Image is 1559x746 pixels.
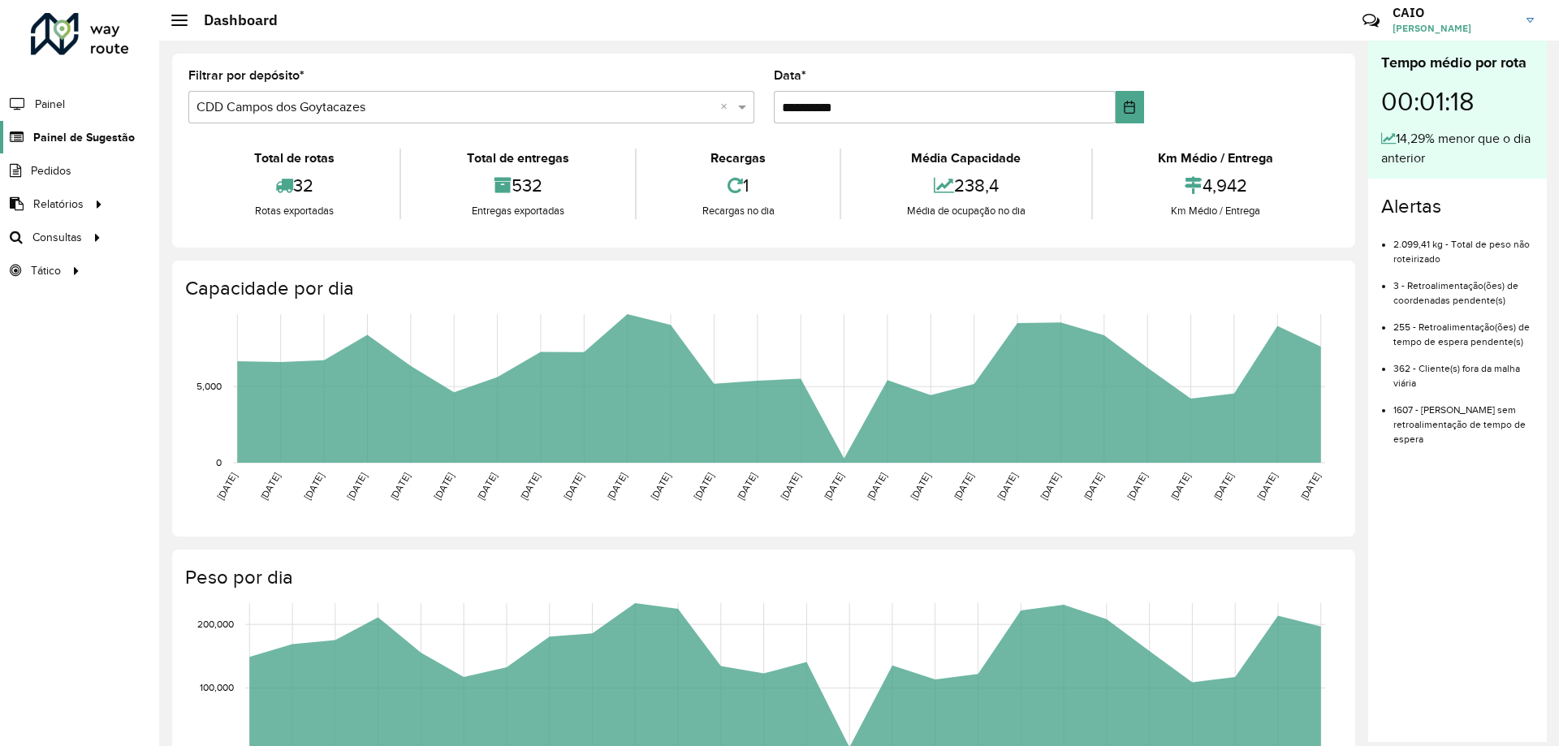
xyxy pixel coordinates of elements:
text: [DATE] [1082,471,1105,502]
div: Média de ocupação no dia [845,203,1086,219]
div: Km Médio / Entrega [1097,149,1335,168]
span: Clear all [720,97,734,117]
span: Consultas [32,229,82,246]
li: 2.099,41 kg - Total de peso não roteirizado [1393,225,1534,266]
div: 1 [641,168,836,203]
div: Rotas exportadas [192,203,395,219]
text: [DATE] [865,471,888,502]
div: Entregas exportadas [405,203,630,219]
div: 238,4 [845,168,1086,203]
text: [DATE] [1039,471,1062,502]
text: [DATE] [1211,471,1235,502]
div: 14,29% menor que o dia anterior [1381,129,1534,168]
div: Recargas no dia [641,203,836,219]
text: [DATE] [215,471,239,502]
div: Tempo médio por rota [1381,52,1534,74]
text: [DATE] [258,471,282,502]
text: 100,000 [200,683,234,693]
div: Km Médio / Entrega [1097,203,1335,219]
li: 3 - Retroalimentação(ões) de coordenadas pendente(s) [1393,266,1534,308]
text: [DATE] [649,471,672,502]
text: [DATE] [388,471,412,502]
text: [DATE] [779,471,802,502]
text: 200,000 [197,619,234,629]
span: Painel [35,96,65,113]
div: Recargas [641,149,836,168]
text: [DATE] [302,471,326,502]
h3: CAIO [1393,5,1514,20]
span: Painel de Sugestão [33,129,135,146]
text: [DATE] [605,471,628,502]
li: 362 - Cliente(s) fora da malha viária [1393,349,1534,390]
text: [DATE] [909,471,932,502]
span: [PERSON_NAME] [1393,21,1514,36]
h2: Dashboard [188,11,278,29]
div: 532 [405,168,630,203]
div: 00:01:18 [1381,74,1534,129]
text: [DATE] [1125,471,1149,502]
text: [DATE] [735,471,758,502]
h4: Capacidade por dia [185,277,1339,300]
text: [DATE] [822,471,845,502]
text: [DATE] [692,471,715,502]
text: [DATE] [1255,471,1279,502]
span: Tático [31,262,61,279]
li: 255 - Retroalimentação(ões) de tempo de espera pendente(s) [1393,308,1534,349]
li: 1607 - [PERSON_NAME] sem retroalimentação de tempo de espera [1393,390,1534,446]
text: [DATE] [475,471,499,502]
text: [DATE] [1298,471,1322,502]
label: Data [774,66,806,85]
text: [DATE] [518,471,542,502]
div: Média Capacidade [845,149,1086,168]
div: 32 [192,168,395,203]
button: Choose Date [1116,91,1144,123]
span: Relatórios [33,196,84,213]
a: Contato Rápido [1354,3,1388,38]
text: [DATE] [1168,471,1192,502]
span: Pedidos [31,162,71,179]
text: 5,000 [196,381,222,391]
text: [DATE] [432,471,456,502]
text: [DATE] [952,471,975,502]
h4: Alertas [1381,195,1534,218]
text: [DATE] [562,471,585,502]
div: 4,942 [1097,168,1335,203]
h4: Peso por dia [185,566,1339,589]
div: Total de entregas [405,149,630,168]
text: [DATE] [995,471,1019,502]
text: [DATE] [345,471,369,502]
div: Total de rotas [192,149,395,168]
text: 0 [216,457,222,468]
label: Filtrar por depósito [188,66,304,85]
